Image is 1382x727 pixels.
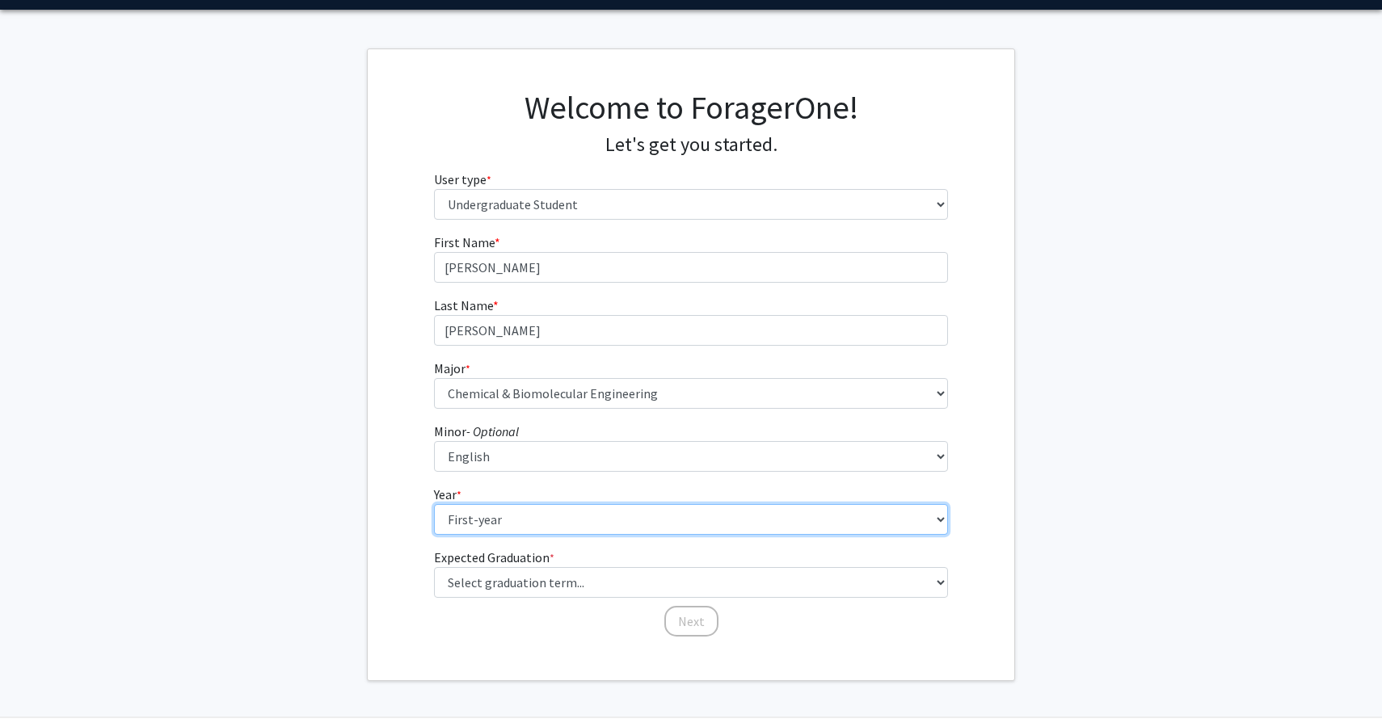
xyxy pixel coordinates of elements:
label: Major [434,359,470,378]
iframe: Chat [12,654,69,715]
span: Last Name [434,297,493,313]
i: - Optional [466,423,519,439]
h1: Welcome to ForagerOne! [434,88,949,127]
span: First Name [434,234,495,250]
label: Expected Graduation [434,548,554,567]
h4: Let's get you started. [434,133,949,157]
button: Next [664,606,718,637]
label: Year [434,485,461,504]
label: Minor [434,422,519,441]
label: User type [434,170,491,189]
